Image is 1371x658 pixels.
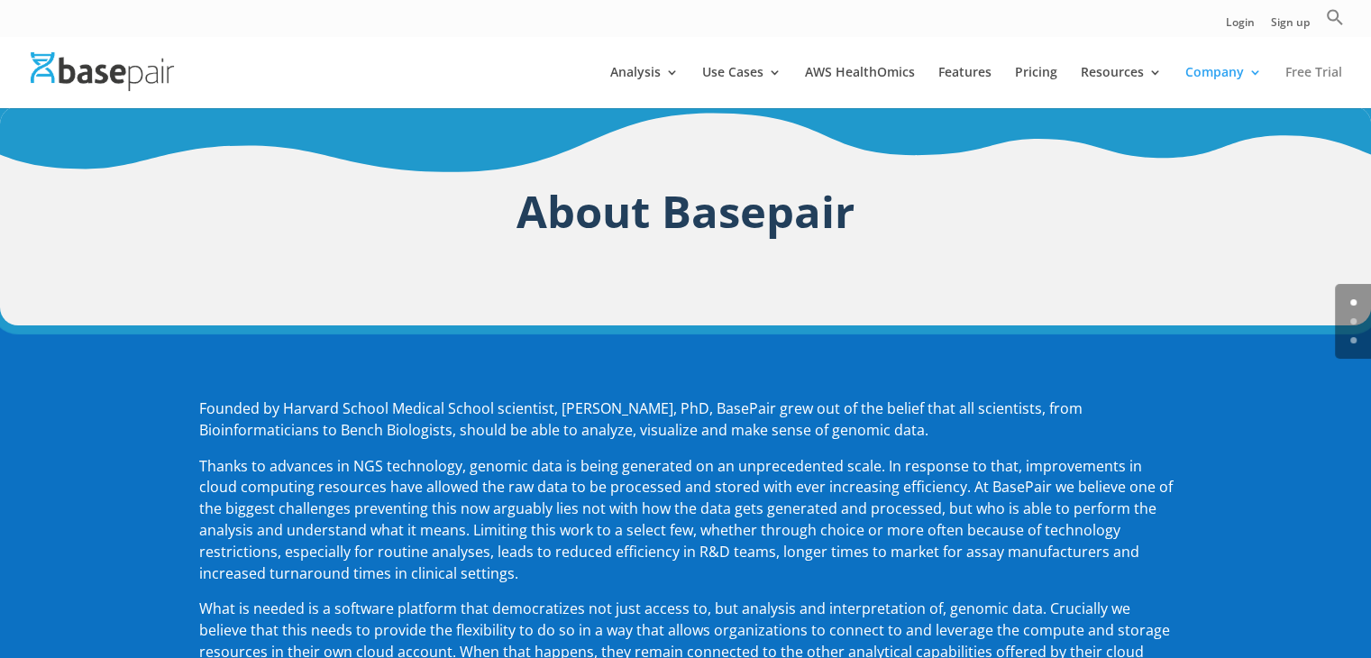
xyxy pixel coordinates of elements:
p: Founded by Harvard School Medical School scientist, [PERSON_NAME], PhD, BasePair grew out of the ... [199,398,1173,456]
img: Basepair [31,52,174,91]
a: Analysis [610,66,679,108]
a: 2 [1350,337,1357,343]
a: Sign up [1271,17,1310,36]
a: Use Cases [702,66,781,108]
a: Pricing [1015,66,1057,108]
svg: Search [1326,8,1344,26]
a: 1 [1350,318,1357,324]
a: 0 [1350,299,1357,306]
a: Features [938,66,992,108]
span: Thanks to advances in NGS technology, genomic data is being generated on an unprecedented scale. ... [199,456,1173,583]
a: Login [1226,17,1255,36]
h1: About Basepair [199,179,1173,252]
a: Search Icon Link [1326,8,1344,36]
a: Resources [1081,66,1162,108]
iframe: Drift Widget Chat Controller [1026,529,1349,636]
a: Company [1185,66,1262,108]
a: Free Trial [1285,66,1342,108]
a: AWS HealthOmics [805,66,915,108]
